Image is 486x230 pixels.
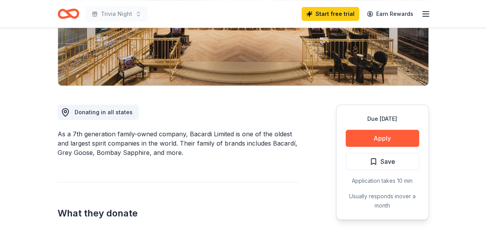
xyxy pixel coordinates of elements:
[362,7,418,21] a: Earn Rewards
[346,153,419,170] button: Save
[85,6,148,22] button: Trivia Night
[346,176,419,185] div: Application takes 10 min
[346,130,419,147] button: Apply
[58,5,79,23] a: Home
[58,129,299,157] div: As a 7th generation family-owned company, Bacardi Limited is one of the oldest and largest spirit...
[101,9,132,19] span: Trivia Night
[346,192,419,210] div: Usually responds in over a month
[75,109,133,115] span: Donating in all states
[58,207,299,220] h2: What they donate
[380,156,395,166] span: Save
[302,7,359,21] a: Start free trial
[346,114,419,124] div: Due [DATE]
